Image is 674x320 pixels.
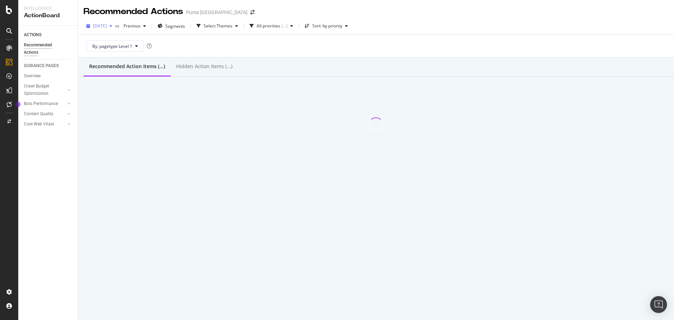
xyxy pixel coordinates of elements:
[15,101,21,107] div: Tooltip anchor
[24,72,41,80] div: Overview
[247,20,296,32] button: All priorities(...)
[176,63,232,70] div: Hidden Action Items (...)
[282,24,288,28] div: ( ... )
[24,41,66,56] div: Recommended Actions
[302,20,351,32] button: Sort: by priority
[186,9,247,16] div: Puma [GEOGRAPHIC_DATA]
[24,41,73,56] a: Recommended Actions
[24,62,73,70] a: GUIDANCE PAGES
[24,100,66,107] a: Bots Performance
[86,40,144,52] button: By: pagetype Level 1
[250,10,255,15] div: arrow-right-arrow-left
[155,20,188,32] button: Segments
[115,23,121,29] span: vs
[24,31,73,39] a: ACTIONS
[92,43,132,49] span: By: pagetype Level 1
[121,23,140,29] span: Previous
[312,24,342,28] div: Sort: by priority
[24,31,41,39] div: ACTIONS
[24,120,54,128] div: Core Web Vitals
[121,20,149,32] button: Previous
[24,12,72,20] div: ActionBoard
[24,100,58,107] div: Bots Performance
[24,6,72,12] div: Intelligence
[24,110,66,118] a: Content Quality
[257,24,280,28] div: All priorities
[650,296,667,313] div: Open Intercom Messenger
[24,110,53,118] div: Content Quality
[24,120,66,128] a: Core Web Vitals
[24,83,66,97] a: Crawl Budget Optimization
[84,6,183,18] div: Recommended Actions
[24,83,61,97] div: Crawl Budget Optimization
[89,63,165,70] div: Recommended Action Items (...)
[24,62,59,70] div: GUIDANCE PAGES
[93,23,107,29] span: 2025 Aug. 10th
[165,23,185,29] span: Segments
[84,20,115,32] button: [DATE]
[24,72,73,80] a: Overview
[204,24,232,28] div: Select Themes
[194,20,241,32] button: Select Themes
